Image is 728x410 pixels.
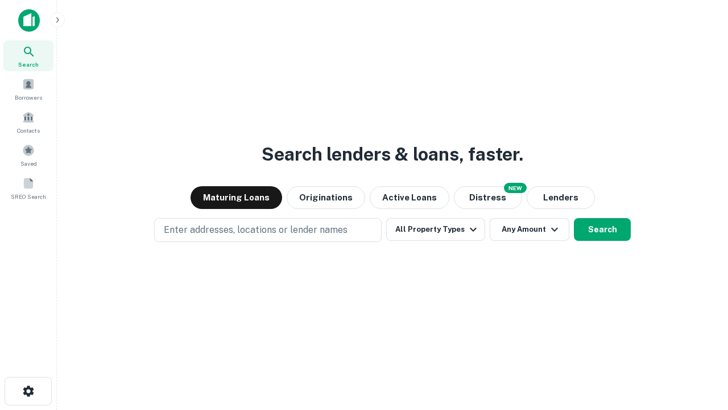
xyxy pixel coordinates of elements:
[18,9,40,32] img: capitalize-icon.png
[3,40,53,71] a: Search
[17,126,40,135] span: Contacts
[454,186,522,209] button: Search distressed loans with lien and other non-mortgage details.
[20,159,37,168] span: Saved
[386,218,485,241] button: All Property Types
[574,218,631,241] button: Search
[191,186,282,209] button: Maturing Loans
[287,186,365,209] button: Originations
[3,173,53,203] a: SREO Search
[164,223,348,237] p: Enter addresses, locations or lender names
[671,319,728,374] iframe: Chat Widget
[370,186,449,209] button: Active Loans
[3,73,53,104] a: Borrowers
[504,183,527,193] div: NEW
[490,218,569,241] button: Any Amount
[3,106,53,137] a: Contacts
[18,60,39,69] span: Search
[262,141,523,168] h3: Search lenders & loans, faster.
[15,93,42,102] span: Borrowers
[154,218,382,242] button: Enter addresses, locations or lender names
[527,186,595,209] button: Lenders
[11,192,46,201] span: SREO Search
[3,140,53,170] a: Saved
